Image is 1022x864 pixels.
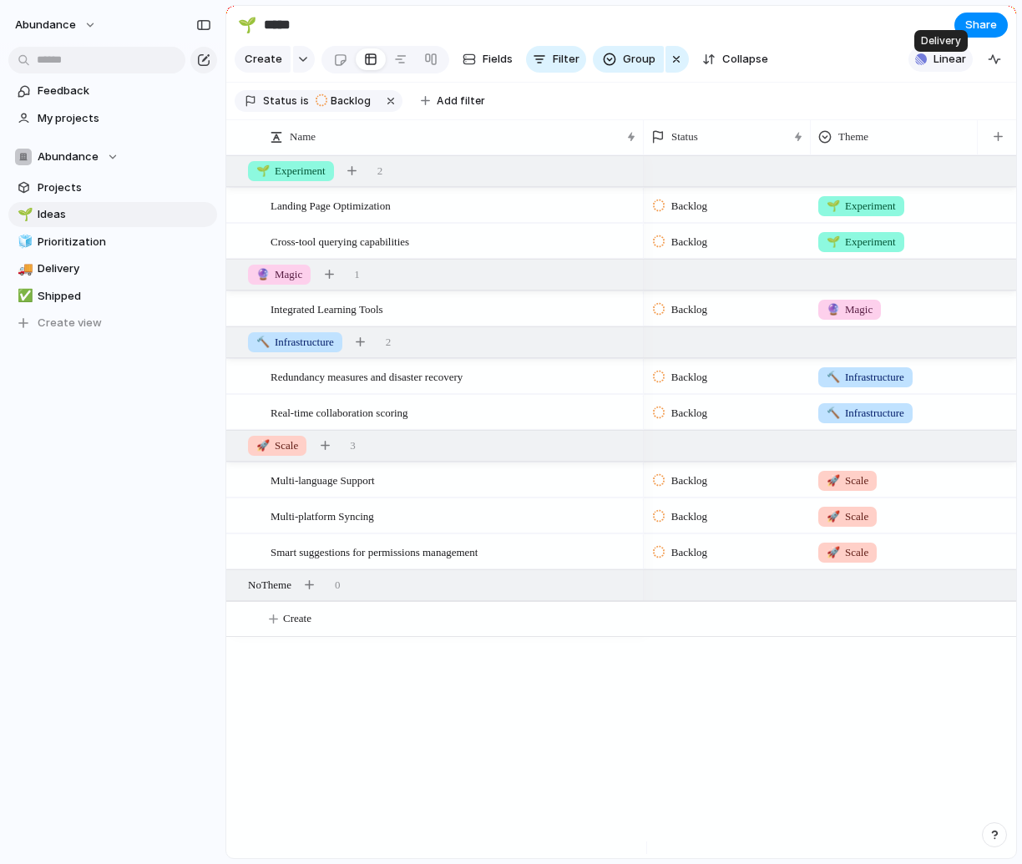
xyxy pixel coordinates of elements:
button: Fields [456,46,519,73]
span: Experiment [256,163,326,179]
span: Scale [827,472,868,489]
span: Backlog [671,472,707,489]
button: Linear [908,47,973,72]
span: Linear [933,51,966,68]
span: No Theme [248,577,291,594]
span: Real-time collaboration scoring [271,402,408,422]
div: 🌱 [238,13,256,36]
span: Scale [256,437,298,454]
div: ✅ [18,286,29,306]
span: Redundancy measures and disaster recovery [271,366,463,386]
span: My projects [38,110,211,127]
span: Backlog [671,301,707,318]
button: Backlog [311,92,381,110]
span: 🌱 [827,235,840,248]
button: Share [954,13,1008,38]
span: Status [263,93,297,109]
span: 🔨 [827,407,840,419]
span: Create [283,610,311,627]
span: Infrastructure [827,405,904,422]
a: 🌱Ideas [8,202,217,227]
button: 🚚 [15,260,32,277]
span: Abundance [38,149,99,165]
span: 1 [354,266,360,283]
a: Feedback [8,78,217,104]
button: Create [235,46,291,73]
span: Ideas [38,206,211,223]
span: Delivery [38,260,211,277]
span: Backlog [671,369,707,386]
span: Backlog [671,198,707,215]
span: Theme [838,129,868,145]
a: My projects [8,106,217,131]
div: 🧊 [18,232,29,251]
button: Abundance [8,144,217,169]
span: 🔨 [827,371,840,383]
span: 🚀 [256,439,270,452]
span: 🚀 [827,474,840,487]
span: Infrastructure [256,334,334,351]
span: 🌱 [256,164,270,177]
span: 🚀 [827,546,840,558]
button: Group [593,46,664,73]
span: Abundance [15,17,76,33]
span: 🌱 [827,200,840,212]
span: Smart suggestions for permissions management [271,542,478,561]
span: Status [671,129,698,145]
button: is [297,92,312,110]
span: Group [623,51,655,68]
span: 2 [386,334,392,351]
span: Create [245,51,282,68]
span: Backlog [671,234,707,250]
button: 🧊 [15,234,32,250]
button: 🌱 [234,12,261,38]
span: 2 [377,163,383,179]
span: Add filter [437,93,485,109]
span: Prioritization [38,234,211,250]
span: Feedback [38,83,211,99]
span: Projects [38,179,211,196]
span: Landing Page Optimization [271,195,391,215]
span: Scale [827,508,868,525]
span: Multi-platform Syncing [271,506,374,525]
span: Shipped [38,288,211,305]
span: Backlog [671,544,707,561]
a: 🧊Prioritization [8,230,217,255]
button: Collapse [696,46,775,73]
button: ✅ [15,288,32,305]
span: Magic [256,266,302,283]
span: Experiment [827,198,896,215]
div: Delivery [914,30,968,52]
span: Backlog [671,508,707,525]
span: 🚀 [827,510,840,523]
button: 🌱 [15,206,32,223]
span: 🔮 [256,268,270,280]
span: Scale [827,544,868,561]
div: 🚚 [18,260,29,279]
span: Integrated Learning Tools [271,299,383,318]
span: Magic [827,301,873,318]
span: Multi-language Support [271,470,375,489]
button: Abundance [8,12,105,38]
button: Create view [8,311,217,336]
a: ✅Shipped [8,284,217,309]
span: Filter [553,51,579,68]
button: Add filter [411,89,495,113]
span: Backlog [331,93,371,109]
span: 0 [335,577,341,594]
span: Experiment [827,234,896,250]
span: Share [965,17,997,33]
span: is [301,93,309,109]
a: Projects [8,175,217,200]
span: 3 [350,437,356,454]
span: 🔮 [827,303,840,316]
a: 🚚Delivery [8,256,217,281]
span: Create view [38,315,102,331]
span: Collapse [722,51,768,68]
span: Infrastructure [827,369,904,386]
span: Cross-tool querying capabilities [271,231,409,250]
div: 🌱 [18,205,29,225]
